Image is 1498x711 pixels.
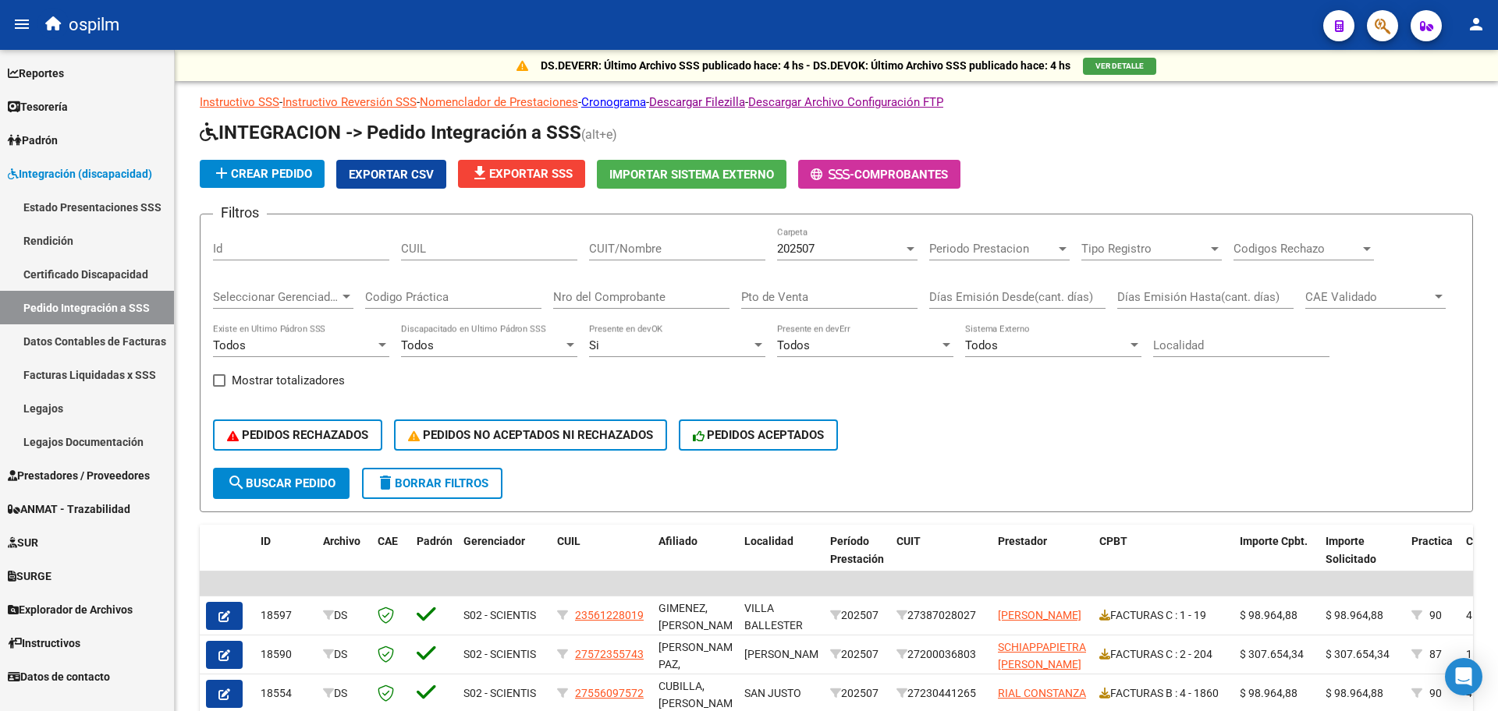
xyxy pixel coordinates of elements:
span: Prestadores / Proveedores [8,467,150,484]
a: Nomenclador de Prestaciones [420,95,578,109]
span: $ 98.964,88 [1326,687,1383,699]
a: Cronograma [581,95,646,109]
button: -Comprobantes [798,160,960,189]
span: SCHIAPPAPIETRA [PERSON_NAME] [998,641,1086,671]
span: GIMENEZ, [PERSON_NAME], [658,602,744,632]
span: $ 307.654,34 [1240,648,1304,660]
span: Seleccionar Gerenciador [213,290,339,304]
span: Archivo [323,535,360,547]
span: - [811,168,854,182]
div: FACTURAS C : 1 - 19 [1099,607,1227,624]
span: ANMAT - Trazabilidad [8,501,130,518]
span: 27572355743 [575,648,644,660]
span: [PERSON_NAME] [998,609,1081,621]
button: Importar Sistema Externo [597,160,786,189]
span: Prestador [998,535,1047,547]
span: Mostrar totalizadores [232,371,345,390]
span: Todos [401,338,434,352]
div: 27230441265 [896,684,985,702]
span: Instructivos [8,635,80,652]
span: PEDIDOS RECHAZADOS [227,428,368,442]
span: VILLA BALLESTER [744,602,803,632]
span: INTEGRACION -> Pedido Integración a SSS [200,122,581,143]
p: DS.DEVERR: Último Archivo SSS publicado hace: 4 hs - DS.DEVOK: Último Archivo SSS publicado hace:... [541,57,1070,74]
span: Importe Cpbt. [1240,535,1308,547]
span: Importar Sistema Externo [609,168,774,182]
span: Datos de contacto [8,668,110,685]
a: Descargar Archivo Configuración FTP [748,95,943,109]
span: 1 [1466,648,1472,660]
button: PEDIDOS NO ACEPTADOS NI RECHAZADOS [394,419,667,451]
mat-icon: person [1467,15,1486,34]
div: DS [323,646,365,663]
span: SUR [8,534,38,551]
span: CPBT [1099,535,1127,547]
span: 23561228019 [575,609,644,621]
span: Período Prestación [830,535,884,565]
div: 202507 [830,684,884,702]
datatable-header-cell: Localidad [738,525,824,593]
div: 18590 [261,646,311,663]
mat-icon: file_download [470,164,489,182]
span: PEDIDOS NO ACEPTADOS NI RECHAZADOS [408,428,653,442]
div: Open Intercom Messenger [1445,658,1482,695]
span: Importe Solicitado [1326,535,1376,565]
mat-icon: delete [376,473,395,492]
span: Tipo Registro [1081,242,1208,256]
div: FACTURAS B : 4 - 1860 [1099,684,1227,702]
datatable-header-cell: CUIL [551,525,652,593]
div: FACTURAS C : 2 - 204 [1099,646,1227,663]
button: VER DETALLE [1083,58,1156,75]
datatable-header-cell: CAE [371,525,410,593]
datatable-header-cell: CPBT [1093,525,1234,593]
div: 18554 [261,684,311,702]
span: 27556097572 [575,687,644,699]
span: Afiliado [658,535,698,547]
span: Todos [777,338,810,352]
span: CUIL [557,535,580,547]
span: $ 98.964,88 [1240,609,1297,621]
span: CUIT [896,535,921,547]
span: $ 98.964,88 [1240,687,1297,699]
span: Periodo Prestacion [929,242,1056,256]
span: CUBILLA, [PERSON_NAME], [658,680,744,710]
div: 18597 [261,607,311,624]
span: Explorador de Archivos [8,601,133,618]
span: Borrar Filtros [376,476,488,490]
mat-icon: menu [12,15,31,34]
span: [PERSON_NAME] [744,648,828,660]
div: 202507 [830,607,884,624]
button: PEDIDOS ACEPTADOS [679,419,839,451]
span: S02 - SCIENTIS [463,687,536,699]
span: Comprobantes [854,168,948,182]
span: Si [589,338,599,352]
span: VER DETALLE [1095,62,1144,70]
div: 202507 [830,646,884,663]
span: Integración (discapacidad) [8,165,152,182]
span: Padrón [417,535,453,547]
span: Localidad [744,535,793,547]
span: S02 - SCIENTIS [463,609,536,621]
mat-icon: search [227,473,246,492]
span: Tesorería [8,98,68,115]
datatable-header-cell: Archivo [317,525,371,593]
span: 90 [1429,687,1442,699]
span: (alt+e) [581,127,617,142]
datatable-header-cell: CUIT [890,525,992,593]
span: $ 307.654,34 [1326,648,1390,660]
div: 27200036803 [896,646,985,663]
span: 4 [1466,687,1472,699]
button: Buscar Pedido [213,468,350,499]
button: Exportar SSS [458,160,585,188]
span: $ 98.964,88 [1326,609,1383,621]
datatable-header-cell: ID [254,525,317,593]
span: Exportar SSS [470,167,573,181]
h3: Filtros [213,202,267,224]
span: Practica [1411,535,1453,547]
a: Instructivo Reversión SSS [282,95,417,109]
span: SAN JUSTO [744,687,801,699]
datatable-header-cell: Padrón [410,525,457,593]
datatable-header-cell: Gerenciador [457,525,551,593]
span: Padrón [8,132,58,149]
mat-icon: add [212,164,231,182]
